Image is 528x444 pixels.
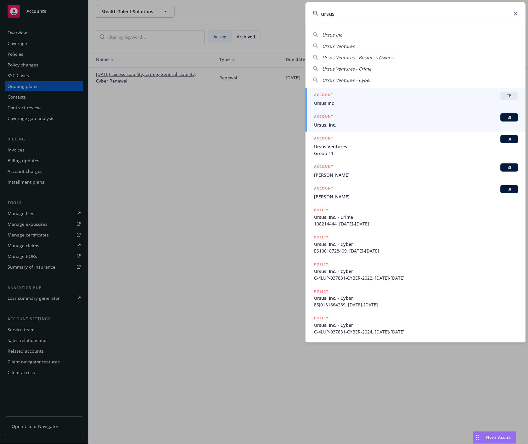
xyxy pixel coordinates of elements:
[314,302,518,308] span: ESJ0131864239, [DATE]-[DATE]
[306,88,526,110] a: ACCOUNTTRUrsus Inc
[314,185,334,193] h5: ACCOUNT
[314,220,518,227] span: 108214444, [DATE]-[DATE]
[503,115,516,120] span: BI
[306,231,526,258] a: POLICYUrsus, Inc. - CyberES10018728409, [DATE]-[DATE]
[503,136,516,142] span: BI
[314,268,518,275] span: Ursus, Inc. - Cyber
[503,165,516,170] span: BI
[314,288,329,294] h5: POLICY
[323,66,372,72] span: Ursus Ventures - Crime
[306,2,526,25] input: Search...
[314,207,329,213] h5: POLICY
[314,122,518,128] span: Ursus, Inc.
[314,100,518,106] span: Ursus Inc
[314,234,329,240] h5: POLICY
[306,132,526,160] a: ACCOUNTBIUrsus VenturesGroup 11
[306,203,526,231] a: POLICYUrsus, Inc. - Crime108214444, [DATE]-[DATE]
[503,93,516,99] span: TR
[306,258,526,285] a: POLICYUrsus, Inc. - CyberC-4LUP-037831-CYBER-2022, [DATE]-[DATE]
[314,275,518,281] span: C-4LUP-037831-CYBER-2022, [DATE]-[DATE]
[473,431,517,444] button: Nova Assist
[306,110,526,132] a: ACCOUNTBIUrsus, Inc.
[306,182,526,203] a: ACCOUNTBI[PERSON_NAME]
[314,143,518,150] span: Ursus Ventures
[314,135,334,143] h5: ACCOUNT
[314,163,334,171] h5: ACCOUNT
[323,54,396,60] span: Ursus Ventures - Business Owners
[474,432,481,444] div: Drag to move
[306,312,526,339] a: POLICYUrsus, Inc. - CyberC-4LUP-037831-CYBER-2024, [DATE]-[DATE]
[314,295,518,302] span: Ursus, Inc. - Cyber
[314,315,329,322] h5: POLICY
[314,241,518,248] span: Ursus, Inc. - Cyber
[314,214,518,220] span: Ursus, Inc. - Crime
[314,113,334,121] h5: ACCOUNT
[314,248,518,254] span: ES10018728409, [DATE]-[DATE]
[323,32,342,38] span: Ursus Inc
[314,261,329,267] h5: POLICY
[486,435,511,440] span: Nova Assist
[503,186,516,192] span: BI
[306,160,526,182] a: ACCOUNTBI[PERSON_NAME]
[314,322,518,329] span: Ursus, Inc. - Cyber
[306,285,526,312] a: POLICYUrsus, Inc. - CyberESJ0131864239, [DATE]-[DATE]
[314,172,518,178] span: [PERSON_NAME]
[323,43,355,49] span: Ursus Ventures
[323,77,371,83] span: Ursus Ventures - Cyber
[314,150,518,157] span: Group 11
[314,329,518,335] span: C-4LUP-037831-CYBER-2024, [DATE]-[DATE]
[314,92,334,99] h5: ACCOUNT
[314,193,518,200] span: [PERSON_NAME]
